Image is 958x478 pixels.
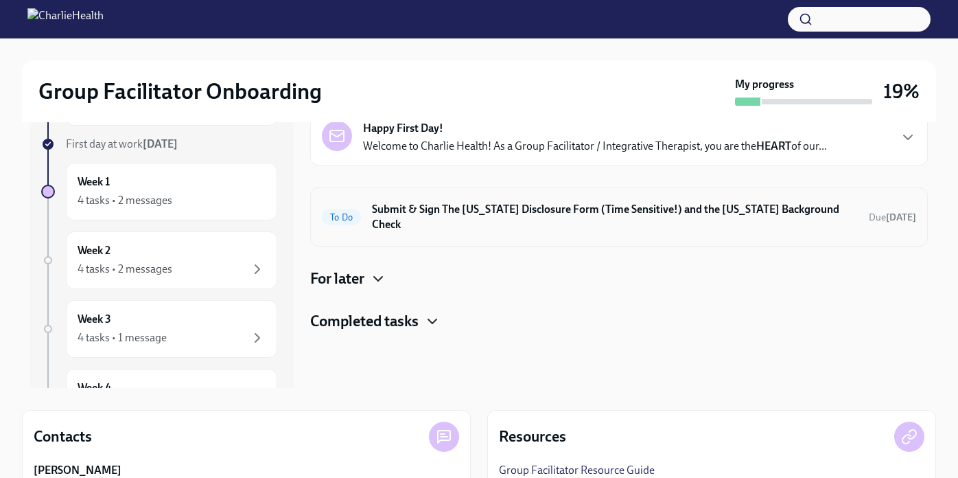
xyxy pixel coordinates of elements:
span: To Do [322,212,361,223]
div: 4 tasks • 2 messages [78,262,172,277]
a: Group Facilitator Resource Guide [499,463,655,478]
h6: Week 2 [78,243,110,258]
div: 4 tasks • 2 messages [78,193,172,208]
a: Week 14 tasks • 2 messages [41,163,277,220]
h2: Group Facilitator Onboarding [38,78,322,105]
h6: Week 4 [78,380,111,396]
h3: 19% [883,79,920,104]
p: Welcome to Charlie Health! As a Group Facilitator / Integrative Therapist, you are the of our... [363,139,827,154]
strong: My progress [735,77,794,92]
span: First day at work [66,137,178,150]
div: 4 tasks • 1 message [78,330,167,345]
h4: Resources [499,426,566,447]
div: Completed tasks [310,311,928,332]
h4: Contacts [34,426,92,447]
span: August 27th, 2025 09:00 [869,211,916,224]
span: Due [869,212,916,223]
div: For later [310,269,928,289]
h4: Completed tasks [310,311,419,332]
a: To DoSubmit & Sign The [US_STATE] Disclosure Form (Time Sensitive!) and the [US_STATE] Background... [322,199,916,235]
h6: Submit & Sign The [US_STATE] Disclosure Form (Time Sensitive!) and the [US_STATE] Background Check [372,202,858,232]
a: First day at work[DATE] [41,137,277,152]
a: Week 24 tasks • 2 messages [41,231,277,289]
h6: Week 3 [78,312,111,327]
strong: Happy First Day! [363,121,443,136]
strong: [DATE] [143,137,178,150]
strong: [DATE] [886,212,916,223]
strong: [PERSON_NAME] [34,463,121,478]
a: Week 4 [41,369,277,426]
h4: For later [310,269,364,289]
img: CharlieHealth [27,8,104,30]
a: Week 34 tasks • 1 message [41,300,277,358]
strong: HEART [756,139,791,152]
h6: Week 1 [78,174,110,190]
